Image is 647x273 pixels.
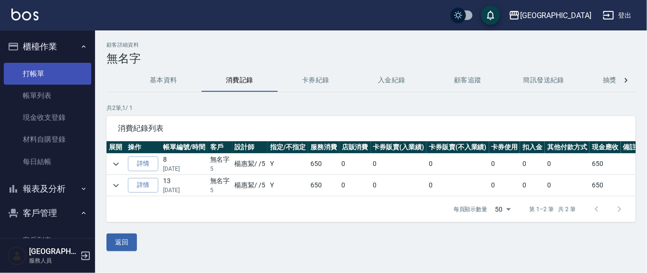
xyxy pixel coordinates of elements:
[4,176,91,201] button: 報表及分析
[354,69,430,92] button: 入金紀錄
[232,141,268,154] th: 設計師
[161,154,208,175] td: 8
[8,246,27,265] img: Person
[232,154,268,175] td: 楊惠絜 / /5
[530,205,576,214] p: 第 1–2 筆 共 2 筆
[454,205,488,214] p: 每頁顯示數量
[4,85,91,107] a: 帳單列表
[589,154,621,175] td: 650
[520,141,545,154] th: 扣入金
[506,69,582,92] button: 簡訊發送紀錄
[505,6,595,25] button: [GEOGRAPHIC_DATA]
[29,247,77,256] h5: [GEOGRAPHIC_DATA]
[268,175,308,196] td: Y
[208,154,232,175] td: 無名字
[426,141,489,154] th: 卡券販賣(不入業績)
[161,141,208,154] th: 帳單編號/時間
[589,175,621,196] td: 650
[492,196,514,222] div: 50
[106,42,636,48] h2: 顧客詳細資料
[545,175,589,196] td: 0
[4,34,91,59] button: 櫃檯作業
[4,63,91,85] a: 打帳單
[118,124,624,133] span: 消費紀錄列表
[232,175,268,196] td: 楊惠絜 / /5
[4,107,91,128] a: 現金收支登錄
[126,141,161,154] th: 操作
[210,186,230,195] p: 5
[128,156,158,171] a: 詳情
[208,141,232,154] th: 客戶
[489,154,521,175] td: 0
[4,128,91,150] a: 材料自購登錄
[339,154,371,175] td: 0
[520,175,545,196] td: 0
[430,69,506,92] button: 顧客追蹤
[589,141,621,154] th: 現金應收
[621,141,639,154] th: 備註
[268,154,308,175] td: Y
[278,69,354,92] button: 卡券紀錄
[126,69,202,92] button: 基本資料
[520,154,545,175] td: 0
[163,186,205,195] p: [DATE]
[268,141,308,154] th: 指定/不指定
[308,141,339,154] th: 服務消費
[161,175,208,196] td: 13
[426,154,489,175] td: 0
[106,104,636,112] p: 共 2 筆, 1 / 1
[163,165,205,173] p: [DATE]
[11,9,39,20] img: Logo
[109,178,123,193] button: expand row
[128,178,158,193] a: 詳情
[371,154,427,175] td: 0
[4,151,91,173] a: 每日結帳
[308,175,339,196] td: 650
[545,141,589,154] th: 其他付款方式
[210,165,230,173] p: 5
[339,175,371,196] td: 0
[29,256,77,265] p: 服務人員
[202,69,278,92] button: 消費記錄
[489,175,521,196] td: 0
[545,154,589,175] td: 0
[208,175,232,196] td: 無名字
[520,10,591,21] div: [GEOGRAPHIC_DATA]
[481,6,500,25] button: save
[4,229,91,251] a: 客戶列表
[489,141,521,154] th: 卡券使用
[599,7,636,24] button: 登出
[109,157,123,171] button: expand row
[426,175,489,196] td: 0
[106,52,636,65] h3: 無名字
[371,175,427,196] td: 0
[339,141,371,154] th: 店販消費
[4,201,91,225] button: 客戶管理
[308,154,339,175] td: 650
[371,141,427,154] th: 卡券販賣(入業績)
[106,234,137,251] button: 返回
[106,141,126,154] th: 展開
